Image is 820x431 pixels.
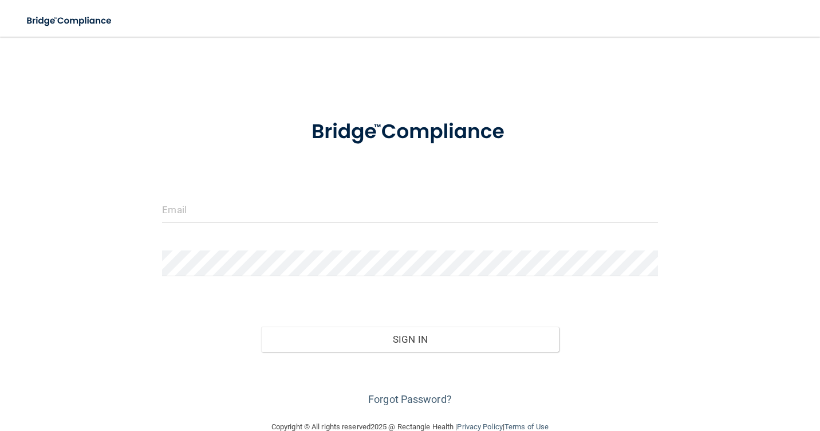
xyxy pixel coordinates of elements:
a: Privacy Policy [457,422,502,431]
img: bridge_compliance_login_screen.278c3ca4.svg [290,105,530,159]
a: Terms of Use [504,422,549,431]
a: Forgot Password? [368,393,452,405]
img: bridge_compliance_login_screen.278c3ca4.svg [17,9,123,33]
input: Email [162,197,657,223]
button: Sign In [261,327,558,352]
